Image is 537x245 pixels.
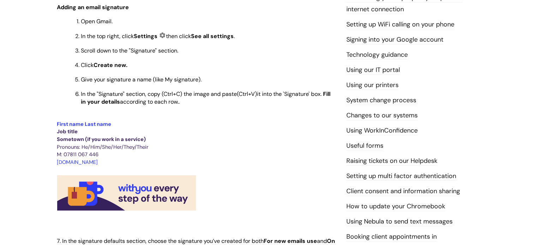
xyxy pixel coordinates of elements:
[57,128,78,135] span: Job title
[346,81,399,90] a: Using our printers
[257,90,322,98] span: it into the 'Signature' box.
[346,141,383,151] a: Useful forms
[81,61,94,69] span: Click
[57,136,146,143] span: Sometown (if you work in a service)
[346,217,453,226] a: Using Nebula to send text messages
[159,32,166,39] img: Settings
[57,206,196,212] a: WithYou email signature image
[57,159,98,166] span: [DOMAIN_NAME]
[346,157,437,166] a: Raising tickets on our Helpdesk
[151,90,237,98] span: opy (Ctrl+C) the image and paste
[191,32,234,40] span: See all settings
[81,90,330,105] span: In the "Signature" section, c according to each row..
[134,32,157,40] strong: Settings
[81,90,330,105] strong: Fill in your details
[346,172,456,181] a: Setting up multi factor authentication
[57,151,99,158] span: M: 07811 067 446
[346,50,408,60] a: Technology guidance
[346,111,418,120] a: Changes to our systems
[346,96,416,105] a: System change process
[237,90,257,98] span: (Ctrl+V)
[57,4,129,11] span: Adding an email signature
[57,237,264,245] span: 7. In the signature defaults section, choose the signature you’ve created for both
[346,20,454,29] a: Setting up WiFi calling on your phone
[317,237,327,245] span: and
[346,202,445,211] a: How to update your Chromebook
[346,126,418,135] a: Using WorkInConfidence
[234,32,235,40] span: .
[264,237,317,245] span: For new emails use
[81,76,202,83] span: Give your signature a name (like My signature).
[94,61,127,69] span: Create new.
[346,35,443,44] a: Signing into your Google account
[166,32,191,40] span: then click
[57,121,111,128] span: First name Last name
[57,175,196,212] img: WithYou email signature image
[346,187,460,196] a: Client consent and information sharing
[81,18,113,25] span: Open Gmail.
[346,66,400,75] a: Using our IT portal
[57,143,148,151] span: Pronouns: He/Him/She/Her/They/Their
[81,47,178,54] span: Scroll down to the "Signature" section.
[81,32,159,40] span: In the top right, click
